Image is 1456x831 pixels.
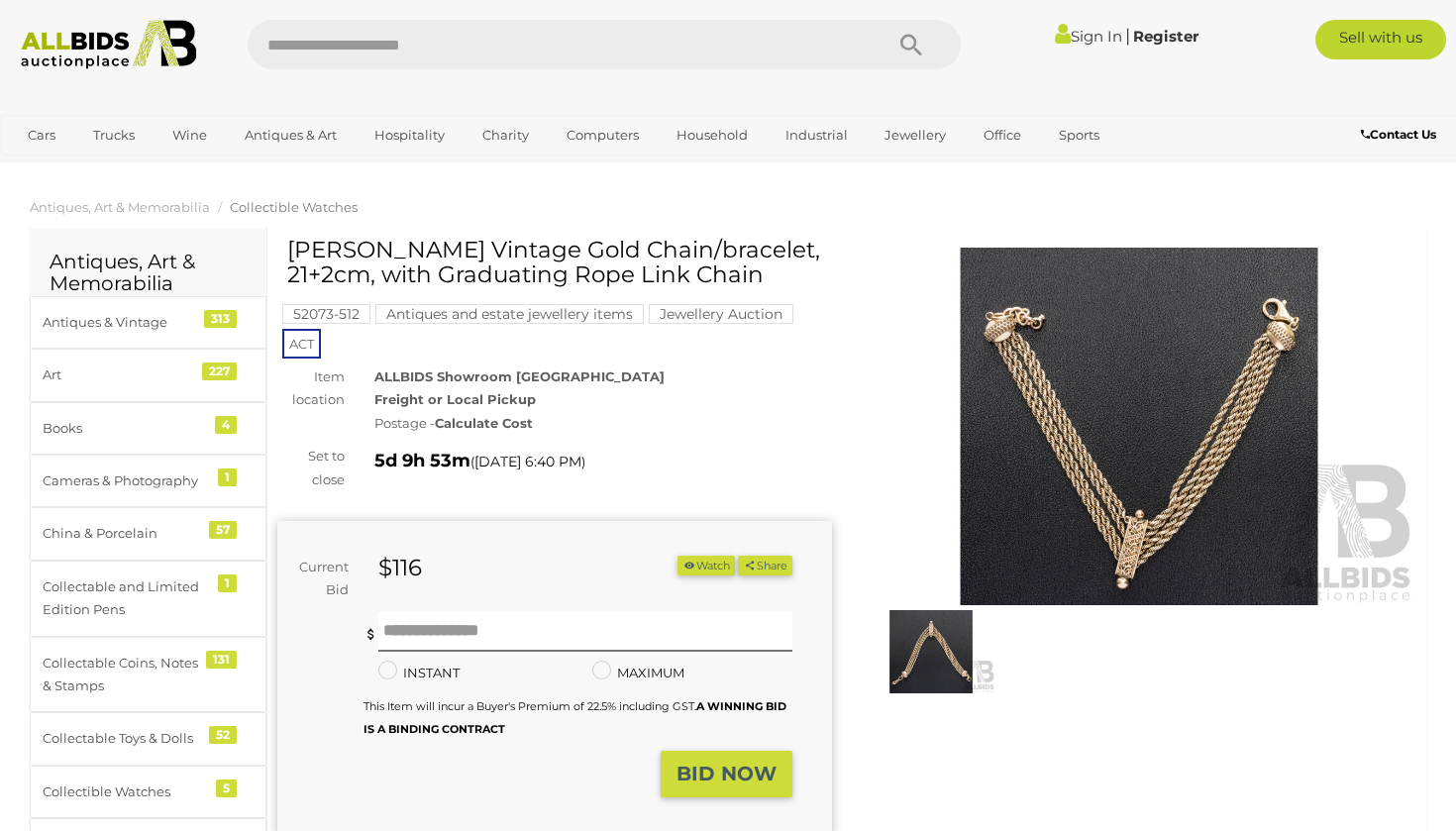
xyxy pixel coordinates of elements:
[43,311,206,334] div: Antiques & Vintage
[554,119,652,152] a: Computers
[862,248,1416,605] img: Albertina Vintage Gold Chain/bracelet, 21+2cm, with Graduating Rope Link Chain
[209,521,237,539] div: 57
[30,766,266,818] a: Collectible Watches 5
[374,368,665,384] strong: ALLBIDS Showroom [GEOGRAPHIC_DATA]
[30,199,210,215] a: Antiques, Art & Memorabilia
[364,699,786,736] small: This Item will incur a Buyer's Premium of 22.5% including GST.
[375,304,644,324] mark: Antiques and estate jewellery items
[649,306,793,322] a: Jewellery Auction
[218,574,237,592] div: 1
[30,349,266,401] a: Art 227
[378,662,460,684] label: INSTANT
[80,119,148,152] a: Trucks
[362,119,458,152] a: Hospitality
[159,119,220,152] a: Wine
[862,20,961,69] button: Search
[216,779,237,797] div: 5
[43,469,206,492] div: Cameras & Photography
[50,251,247,294] h2: Antiques, Art & Memorabilia
[661,751,792,797] button: BID NOW
[30,296,266,349] a: Antiques & Vintage 313
[30,637,266,713] a: Collectable Coins, Notes & Stamps 131
[1361,124,1441,146] a: Contact Us
[469,119,542,152] a: Charity
[375,306,644,322] a: Antiques and estate jewellery items
[677,556,735,576] button: Watch
[218,468,237,486] div: 1
[202,363,237,380] div: 227
[30,402,266,455] a: Books 4
[677,556,735,576] li: Watch this item
[378,554,422,581] strong: $116
[592,662,684,684] label: MAXIMUM
[649,304,793,324] mark: Jewellery Auction
[43,522,206,545] div: China & Porcelain
[1315,20,1446,59] a: Sell with us
[867,610,995,693] img: Albertina Vintage Gold Chain/bracelet, 21+2cm, with Graduating Rope Link Chain
[43,417,206,440] div: Books
[277,556,364,602] div: Current Bid
[374,450,470,471] strong: 5d 9h 53m
[215,416,237,434] div: 4
[1055,27,1122,46] a: Sign In
[262,445,360,491] div: Set to close
[773,119,861,152] a: Industrial
[470,454,585,469] span: ( )
[43,364,206,386] div: Art
[287,238,827,288] h1: [PERSON_NAME] Vintage Gold Chain/bracelet, 21+2cm, with Graduating Rope Link Chain
[15,152,181,184] a: [GEOGRAPHIC_DATA]
[43,727,206,750] div: Collectable Toys & Dolls
[206,651,237,669] div: 131
[204,310,237,328] div: 313
[374,391,536,407] strong: Freight or Local Pickup
[474,453,581,470] span: [DATE] 6:40 PM
[1125,25,1130,47] span: |
[232,119,350,152] a: Antiques & Art
[971,119,1034,152] a: Office
[262,365,360,412] div: Item location
[30,561,266,637] a: Collectable and Limited Edition Pens 1
[209,726,237,744] div: 52
[43,575,206,622] div: Collectable and Limited Edition Pens
[43,652,206,698] div: Collectable Coins, Notes & Stamps
[30,455,266,507] a: Cameras & Photography 1
[30,712,266,765] a: Collectable Toys & Dolls 52
[30,507,266,560] a: China & Porcelain 57
[676,762,777,785] strong: BID NOW
[282,306,370,322] a: 52073-512
[15,119,68,152] a: Cars
[374,412,832,435] div: Postage -
[738,556,792,576] button: Share
[1046,119,1112,152] a: Sports
[872,119,959,152] a: Jewellery
[43,780,206,803] div: Collectible Watches
[11,20,207,69] img: Allbids.com.au
[1361,127,1436,142] b: Contact Us
[435,415,533,431] strong: Calculate Cost
[230,199,358,215] a: Collectible Watches
[664,119,761,152] a: Household
[282,329,321,359] span: ACT
[1133,27,1198,46] a: Register
[282,304,370,324] mark: 52073-512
